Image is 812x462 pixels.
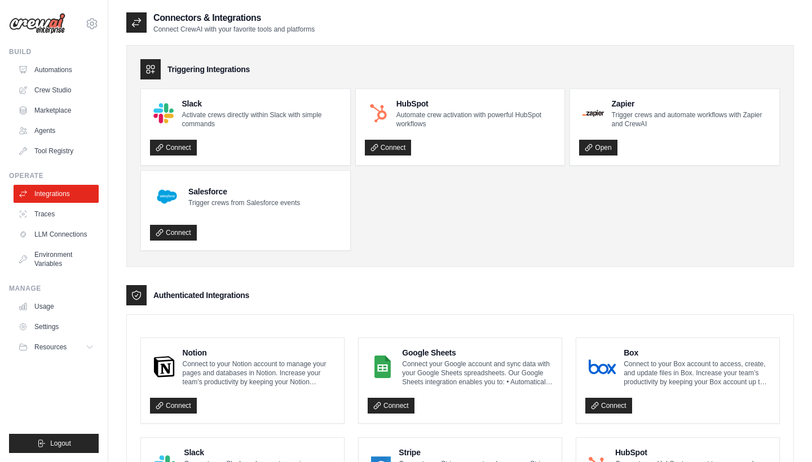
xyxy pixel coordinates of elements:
a: Usage [14,297,99,316]
button: Logout [9,434,99,453]
a: Connect [150,140,197,156]
a: Environment Variables [14,246,99,273]
h4: Slack [184,447,335,458]
h4: HubSpot [615,447,770,458]
h4: Notion [183,347,335,358]
a: Marketplace [14,101,99,119]
h4: Google Sheets [402,347,553,358]
h4: HubSpot [396,98,556,109]
p: Connect CrewAI with your favorite tools and platforms [153,25,315,34]
img: Google Sheets Logo [371,356,394,378]
h4: Stripe [399,447,553,458]
a: LLM Connections [14,225,99,243]
p: Activate crews directly within Slack with simple commands [182,110,341,128]
div: Build [9,47,99,56]
img: Salesforce Logo [153,183,180,210]
a: Connect [368,398,414,414]
p: Connect to your Box account to access, create, and update files in Box. Increase your team’s prod... [624,359,770,387]
h4: Slack [182,98,341,109]
img: Zapier Logo [582,110,603,117]
a: Settings [14,318,99,336]
a: Connect [365,140,412,156]
a: Traces [14,205,99,223]
a: Connect [150,398,197,414]
img: Slack Logo [153,103,174,123]
p: Trigger crews from Salesforce events [188,198,300,207]
p: Trigger crews and automate workflows with Zapier and CrewAI [612,110,770,128]
a: Integrations [14,185,99,203]
a: Automations [14,61,99,79]
span: Resources [34,343,67,352]
p: Connect your Google account and sync data with your Google Sheets spreadsheets. Our Google Sheets... [402,359,553,387]
a: Connect [585,398,632,414]
div: Operate [9,171,99,180]
h3: Authenticated Integrations [153,290,249,301]
img: Box Logo [589,356,616,378]
p: Connect to your Notion account to manage your pages and databases in Notion. Increase your team’s... [183,359,335,387]
p: Automate crew activation with powerful HubSpot workflows [396,110,556,128]
h4: Box [624,347,770,358]
a: Crew Studio [14,81,99,99]
a: Agents [14,122,99,140]
a: Open [579,140,617,156]
button: Resources [14,338,99,356]
img: Notion Logo [153,356,175,378]
img: HubSpot Logo [368,103,389,123]
h2: Connectors & Integrations [153,11,315,25]
h4: Zapier [612,98,770,109]
div: Manage [9,284,99,293]
h3: Triggering Integrations [167,64,250,75]
h4: Salesforce [188,186,300,197]
a: Tool Registry [14,142,99,160]
img: Logo [9,13,65,34]
a: Connect [150,225,197,241]
span: Logout [50,439,71,448]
